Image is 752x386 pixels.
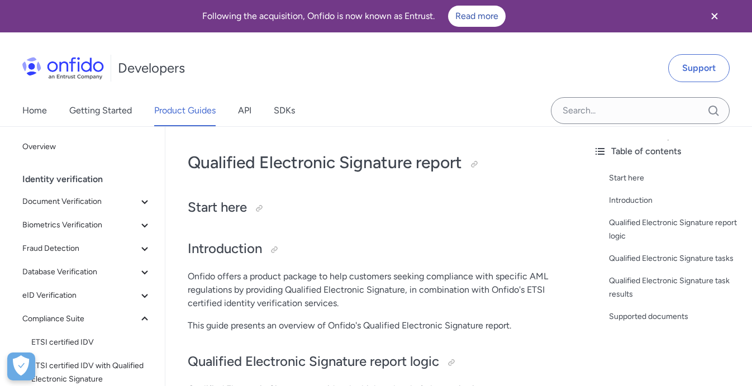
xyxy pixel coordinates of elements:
[188,270,562,310] p: Onfido offers a product package to help customers seeking compliance with specific AML regulation...
[22,140,151,154] span: Overview
[609,310,743,323] a: Supported documents
[551,97,730,124] input: Onfido search input field
[7,352,35,380] button: Open Preferences
[13,6,694,27] div: Following the acquisition, Onfido is now known as Entrust.
[154,95,216,126] a: Product Guides
[188,198,562,217] h2: Start here
[18,308,156,330] button: Compliance Suite
[22,312,138,326] span: Compliance Suite
[188,352,562,371] h2: Qualified Electronic Signature report logic
[31,336,151,349] span: ETSI certified IDV
[18,261,156,283] button: Database Verification
[118,59,185,77] h1: Developers
[708,9,721,23] svg: Close banner
[22,95,47,126] a: Home
[609,252,743,265] a: Qualified Electronic Signature tasks
[31,359,151,386] span: ETSI certified IDV with Qualified Electronic Signature
[694,2,735,30] button: Close banner
[18,136,156,158] a: Overview
[7,352,35,380] div: Cookie Preferences
[22,195,138,208] span: Document Verification
[609,216,743,243] a: Qualified Electronic Signature report logic
[448,6,506,27] a: Read more
[27,331,156,354] a: ETSI certified IDV
[668,54,730,82] a: Support
[188,319,562,332] p: This guide presents an overview of Onfido's Qualified Electronic Signature report.
[18,214,156,236] button: Biometrics Verification
[609,194,743,207] a: Introduction
[22,57,104,79] img: Onfido Logo
[18,284,156,307] button: eID Verification
[188,151,562,174] h1: Qualified Electronic Signature report
[274,95,295,126] a: SDKs
[593,145,743,158] div: Table of contents
[22,289,138,302] span: eID Verification
[188,240,562,259] h2: Introduction
[22,168,160,190] div: Identity verification
[238,95,251,126] a: API
[22,242,138,255] span: Fraud Detection
[609,274,743,301] a: Qualified Electronic Signature task results
[609,171,743,185] a: Start here
[18,190,156,213] button: Document Verification
[18,237,156,260] button: Fraud Detection
[22,218,138,232] span: Biometrics Verification
[69,95,132,126] a: Getting Started
[22,265,138,279] span: Database Verification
